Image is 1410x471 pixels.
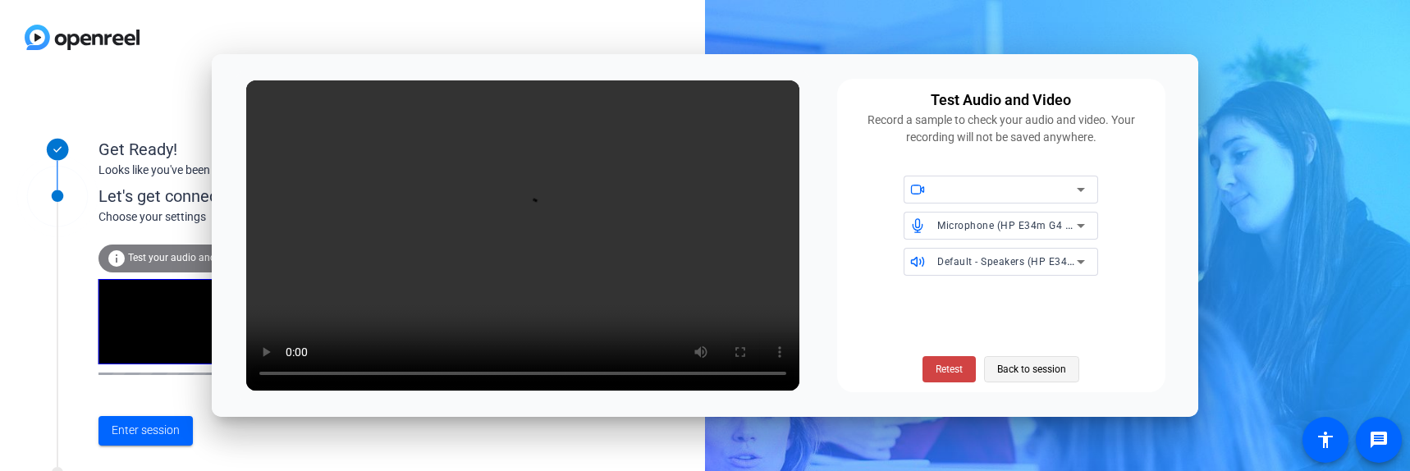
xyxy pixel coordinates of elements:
[98,137,427,162] div: Get Ready!
[112,422,180,439] span: Enter session
[128,252,242,263] span: Test your audio and video
[931,89,1071,112] div: Test Audio and Video
[847,112,1156,146] div: Record a sample to check your audio and video. Your recording will not be saved anywhere.
[922,356,976,382] button: Retest
[937,254,1150,268] span: Default - Speakers (HP E34m G4 USB Audio)
[98,208,460,226] div: Choose your settings
[1369,430,1389,450] mat-icon: message
[984,356,1079,382] button: Back to session
[937,218,1119,231] span: Microphone (HP E34m G4 USB Audio)
[936,362,963,377] span: Retest
[997,354,1066,385] span: Back to session
[98,184,460,208] div: Let's get connected.
[1316,430,1335,450] mat-icon: accessibility
[107,249,126,268] mat-icon: info
[98,162,427,179] div: Looks like you've been invited to join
